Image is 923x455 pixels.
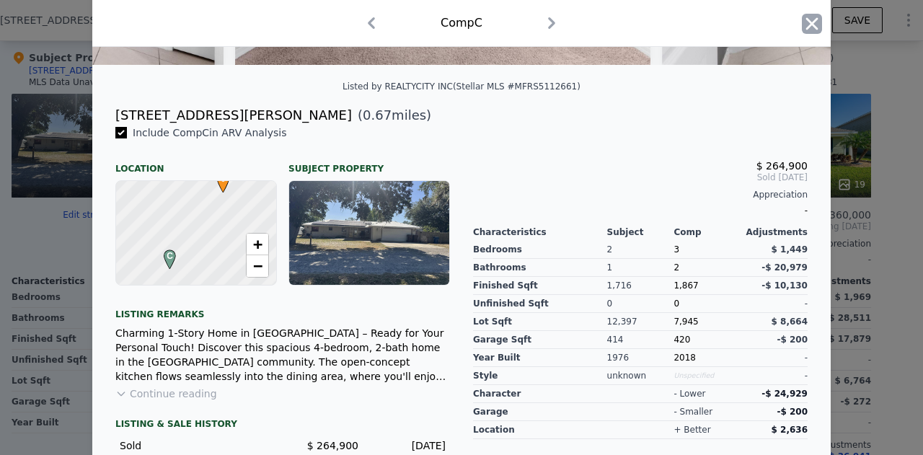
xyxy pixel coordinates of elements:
div: Lot Sqft [473,313,607,331]
span: Sold [DATE] [473,172,808,183]
span: ( miles) [352,105,431,125]
span: 7,945 [674,317,698,327]
div: 2 [674,259,741,277]
span: 420 [674,335,690,345]
div: 0 [607,295,674,313]
div: Comp [674,226,741,238]
div: garage [473,403,607,421]
a: Zoom in [247,234,268,255]
div: [DATE] [370,438,446,453]
div: location [473,421,607,439]
div: 1 [607,259,674,277]
span: 0 [674,299,679,309]
div: Listing remarks [115,297,450,320]
div: Comp C [441,14,482,32]
div: Unfinished Sqft [473,295,607,313]
div: Bathrooms [473,259,607,277]
div: Bedrooms [473,241,607,259]
span: Include Comp C in ARV Analysis [127,127,293,138]
div: Year Built [473,349,607,367]
div: - [741,349,808,367]
div: LISTING & SALE HISTORY [115,418,450,433]
span: -$ 24,929 [761,389,808,399]
div: - [741,367,808,385]
div: Characteristics [473,226,607,238]
div: character [473,385,607,403]
a: Zoom out [247,255,268,277]
div: 1,716 [607,277,674,295]
span: -$ 10,130 [761,280,808,291]
span: C [160,249,180,262]
div: - [741,295,808,313]
button: Continue reading [115,386,217,401]
div: - [473,200,808,221]
div: Subject Property [288,151,450,175]
div: Subject [607,226,674,238]
span: $ 264,900 [756,160,808,172]
div: • [213,173,222,182]
div: Garage Sqft [473,331,607,349]
div: 12,397 [607,313,674,331]
div: - smaller [674,406,712,418]
span: -$ 200 [777,335,808,345]
div: 2018 [674,349,741,367]
span: 3 [674,244,679,255]
div: Charming 1-Story Home in [GEOGRAPHIC_DATA] – Ready for Your Personal Touch! Discover this spaciou... [115,326,450,384]
span: + [253,235,262,253]
span: $ 264,900 [307,440,358,451]
span: -$ 20,979 [761,262,808,273]
span: $ 2,636 [772,425,808,435]
div: Appreciation [473,189,808,200]
div: Adjustments [741,226,808,238]
span: -$ 200 [777,407,808,417]
div: - lower [674,388,705,399]
div: 1976 [607,349,674,367]
span: $ 1,449 [772,244,808,255]
div: Sold [120,438,271,453]
span: 1,867 [674,280,698,291]
div: Unspecified [674,367,741,385]
div: Location [115,151,277,175]
div: Finished Sqft [473,277,607,295]
div: C [160,249,169,258]
div: Style [473,367,607,385]
div: [STREET_ADDRESS][PERSON_NAME] [115,105,352,125]
div: unknown [607,367,674,385]
span: 0.67 [363,107,392,123]
div: 414 [607,331,674,349]
div: 2 [607,241,674,259]
div: Listed by REALTYCITY INC (Stellar MLS #MFRS5112661) [343,81,580,92]
div: + better [674,424,710,436]
span: − [253,257,262,275]
span: $ 8,664 [772,317,808,327]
